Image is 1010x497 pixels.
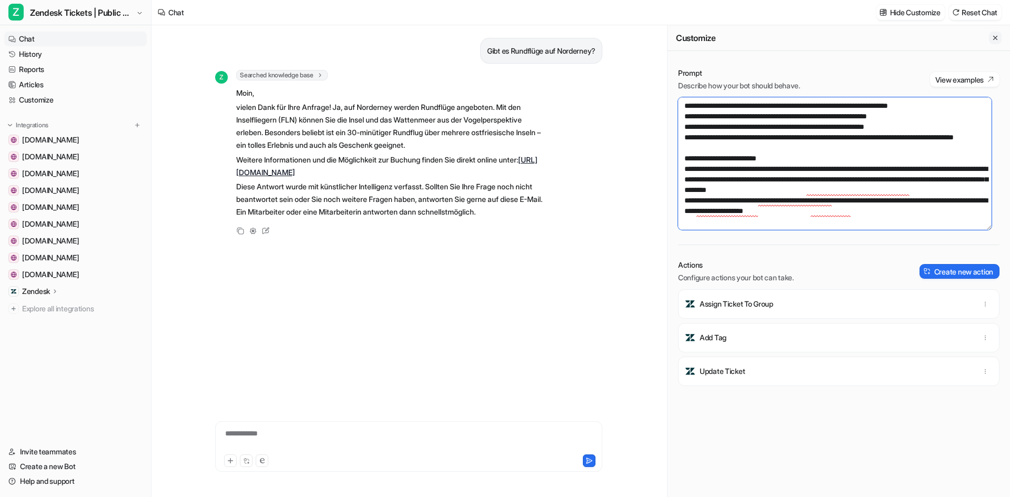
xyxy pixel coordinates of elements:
span: Z [8,4,24,21]
span: [DOMAIN_NAME] [22,202,79,212]
a: www.inseltouristik.de[DOMAIN_NAME] [4,250,147,265]
p: Update Ticket [700,366,745,377]
p: vielen Dank für Ihre Anfrage! Ja, auf Norderney werden Rundflüge angeboten. Mit den Inselfliegern... [236,101,544,151]
img: create-action-icon.svg [924,268,931,275]
span: Zendesk Tickets | Public Reply [30,5,134,20]
img: www.inselbus-norderney.de [11,170,17,177]
a: Help and support [4,474,147,489]
a: www.inselfracht.de[DOMAIN_NAME] [4,200,147,215]
button: View examples [930,72,999,87]
span: [DOMAIN_NAME] [22,252,79,263]
img: www.inseltouristik.de [11,255,17,261]
a: www.inselfaehre.de[DOMAIN_NAME] [4,234,147,248]
a: Explore all integrations [4,301,147,316]
img: reset [952,8,959,16]
img: www.inselfaehre.de [11,238,17,244]
a: History [4,47,147,62]
p: Zendesk [22,286,50,297]
span: Searched knowledge base [236,70,328,80]
button: Create new action [920,264,999,279]
span: Explore all integrations [22,300,143,317]
h2: Customize [676,33,715,43]
a: www.inselbus-norderney.de[DOMAIN_NAME] [4,166,147,181]
span: Z [215,71,228,84]
a: Chat [4,32,147,46]
div: Chat [168,7,184,18]
p: Gibt es Rundflüge auf Norderney? [487,45,595,57]
span: [DOMAIN_NAME] [22,236,79,246]
a: Create a new Bot [4,459,147,474]
button: Integrations [4,120,52,130]
button: Close flyout [989,32,1002,44]
p: Weitere Informationen und die Möglichkeit zur Buchung finden Sie direkt online unter: [236,154,544,179]
img: menu_add.svg [134,121,141,129]
span: [DOMAIN_NAME] [22,168,79,179]
a: [URL][DOMAIN_NAME] [236,155,538,177]
span: [DOMAIN_NAME] [22,219,79,229]
a: Invite teammates [4,444,147,459]
a: Reports [4,62,147,77]
a: www.inselexpress.de[DOMAIN_NAME] [4,133,147,147]
p: Describe how your bot should behave. [678,80,800,91]
a: www.inselflieger.de[DOMAIN_NAME] [4,267,147,282]
p: Add Tag [700,332,726,343]
img: Assign Ticket To Group icon [685,299,695,309]
img: expand menu [6,121,14,129]
img: www.inselparker.de [11,187,17,194]
img: Add Tag icon [685,332,695,343]
img: explore all integrations [8,303,19,314]
span: [DOMAIN_NAME] [22,185,79,196]
a: Customize [4,93,147,107]
p: Integrations [16,121,48,129]
span: [DOMAIN_NAME] [22,135,79,145]
p: Actions [678,260,794,270]
img: www.frisonaut.de [11,221,17,227]
button: Hide Customize [876,5,945,20]
img: www.nordsee-bike.de [11,154,17,160]
img: Zendesk [11,288,17,295]
a: www.inselparker.de[DOMAIN_NAME] [4,183,147,198]
img: www.inselflieger.de [11,271,17,278]
img: customize [880,8,887,16]
img: www.inselfracht.de [11,204,17,210]
a: Articles [4,77,147,92]
p: Diese Antwort wurde mit künstlicher Intelligenz verfasst. Sollten Sie Ihre Frage noch nicht beant... [236,180,544,218]
p: Prompt [678,68,800,78]
p: Hide Customize [890,7,941,18]
img: www.inselexpress.de [11,137,17,143]
img: Update Ticket icon [685,366,695,377]
span: [DOMAIN_NAME] [22,151,79,162]
a: www.nordsee-bike.de[DOMAIN_NAME] [4,149,147,164]
button: Reset Chat [949,5,1002,20]
a: www.frisonaut.de[DOMAIN_NAME] [4,217,147,231]
p: Moin, [236,87,544,99]
span: [DOMAIN_NAME] [22,269,79,280]
p: Configure actions your bot can take. [678,272,794,283]
p: Assign Ticket To Group [700,299,773,309]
